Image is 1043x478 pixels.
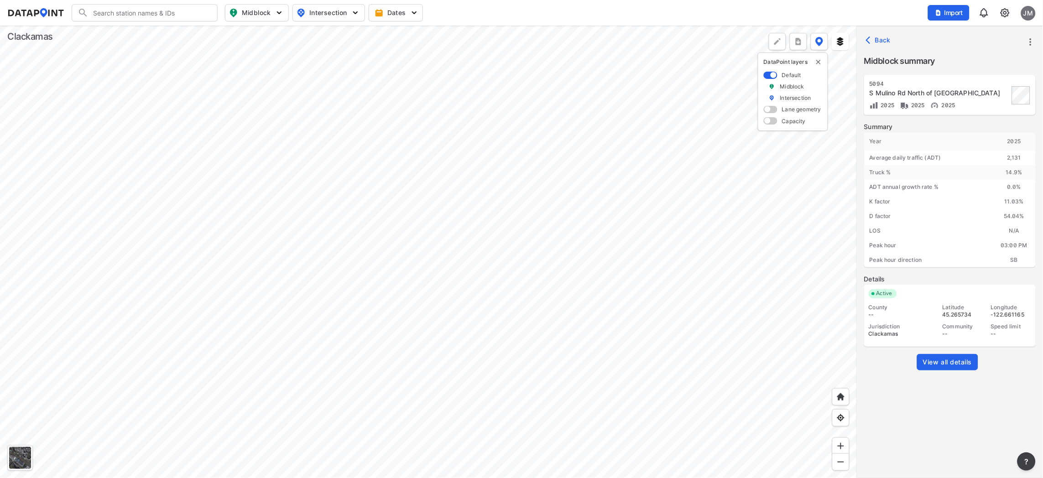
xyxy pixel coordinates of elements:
div: Longitude [991,304,1031,311]
label: Details [864,275,1036,284]
div: 54.04% [993,209,1036,223]
div: D factor [864,209,993,223]
div: Toggle basemap [7,445,33,471]
div: 2025 [993,132,1036,151]
img: Vehicle speed [930,101,939,110]
button: more [1017,452,1036,471]
span: Intersection [297,7,359,18]
p: DataPoint layers [764,58,822,66]
img: 5YPKRKmlfpI5mqlR8AD95paCi+0kK1fRFDJSaMmawlwaeJcJwk9O2fotCW5ve9gAAAAASUVORK5CYII= [275,8,284,17]
label: Intersection [780,94,811,102]
span: ? [1023,456,1030,467]
div: Peak hour [864,238,993,253]
button: Dates [369,4,423,21]
img: map_pin_int.54838e6b.svg [296,7,307,18]
input: Search [89,5,212,20]
div: 03:00 PM [993,238,1036,253]
span: Dates [376,8,417,17]
span: Midblock [229,7,283,18]
img: zeq5HYn9AnE9l6UmnFLPAAAAAElFTkSuQmCC [836,413,845,422]
img: ZvzfEJKXnyWIrJytrsY285QMwk63cM6Drc+sIAAAAASUVORK5CYII= [836,442,845,451]
div: Peak hour direction [864,253,993,267]
div: Zoom out [832,453,850,471]
div: 45.265734 [943,311,983,318]
div: -- [991,330,1031,338]
button: more [1023,34,1038,50]
label: Midblock [780,83,804,90]
div: 14.9 % [993,165,1036,180]
div: Truck % [864,165,993,180]
img: file_add.62c1e8a2.svg [935,9,942,16]
label: Default [782,71,801,79]
div: View my location [832,409,850,426]
label: Summary [864,122,1036,131]
img: MAAAAAElFTkSuQmCC [836,457,845,467]
div: LOS [864,223,993,238]
span: Import [933,8,964,17]
div: Jurisdiction [869,323,934,330]
span: 2025 [879,102,895,109]
div: SB [993,253,1036,267]
img: Volume count [870,101,879,110]
img: +Dz8AAAAASUVORK5CYII= [773,37,782,46]
div: Zoom in [832,437,850,455]
span: 2025 [939,102,955,109]
button: more [790,33,807,50]
button: Back [864,33,895,47]
div: ADT annual growth rate % [864,180,993,194]
button: Midblock [225,4,289,21]
div: Clackamas [7,30,53,43]
img: layers.ee07997e.svg [836,37,845,46]
div: Community [943,323,983,330]
img: marker_Intersection.6861001b.svg [769,94,775,102]
div: N/A [993,223,1036,238]
div: K factor [864,194,993,209]
div: -- [943,330,983,338]
img: 5YPKRKmlfpI5mqlR8AD95paCi+0kK1fRFDJSaMmawlwaeJcJwk9O2fotCW5ve9gAAAAASUVORK5CYII= [351,8,360,17]
div: JM [1021,6,1036,21]
div: 11.03% [993,194,1036,209]
label: Midblock summary [864,55,1036,68]
div: 5094 [870,80,1009,88]
div: Speed limit [991,323,1031,330]
img: map_pin_mid.602f9df1.svg [228,7,239,18]
span: Back [868,36,891,45]
div: Average daily traffic (ADT) [864,151,993,165]
button: delete [815,58,822,66]
button: Intersection [292,4,365,21]
img: 8A77J+mXikMhHQAAAAASUVORK5CYII= [979,7,990,18]
img: Vehicle class [900,101,909,110]
div: Latitude [943,304,983,311]
div: S Mulino Rd North of Columbia Dwy [870,88,1009,98]
label: Capacity [782,117,806,125]
div: Polygon tool [769,33,786,50]
a: Import [928,8,974,17]
img: marker_Midblock.5ba75e30.svg [769,83,775,90]
span: 2025 [909,102,925,109]
img: cids17cp3yIFEOpj3V8A9qJSH103uA521RftCD4eeui4ksIb+krbm5XvIjxD52OS6NWLn9gAAAAAElFTkSuQmCC [1000,7,1011,18]
img: xqJnZQTG2JQi0x5lvmkeSNbbgIiQD62bqHG8IfrOzanD0FsRdYrij6fAAAAAElFTkSuQmCC [794,37,803,46]
button: Import [928,5,970,21]
img: calendar-gold.39a51dde.svg [375,8,384,17]
img: data-point-layers.37681fc9.svg [815,37,824,46]
div: 0.0 % [993,180,1036,194]
label: Lane geometry [782,105,821,113]
div: Clackamas [869,330,934,338]
div: -- [869,311,934,318]
img: dataPointLogo.9353c09d.svg [7,8,64,17]
div: Year [864,132,993,151]
span: Active [873,289,897,298]
div: -122.661165 [991,311,1031,318]
img: +XpAUvaXAN7GudzAAAAAElFTkSuQmCC [836,392,845,401]
span: View all details [923,358,972,367]
button: External layers [832,33,849,50]
img: close-external-leyer.3061a1c7.svg [815,58,822,66]
img: 5YPKRKmlfpI5mqlR8AD95paCi+0kK1fRFDJSaMmawlwaeJcJwk9O2fotCW5ve9gAAAAASUVORK5CYII= [410,8,419,17]
div: 2,131 [993,151,1036,165]
div: County [869,304,934,311]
